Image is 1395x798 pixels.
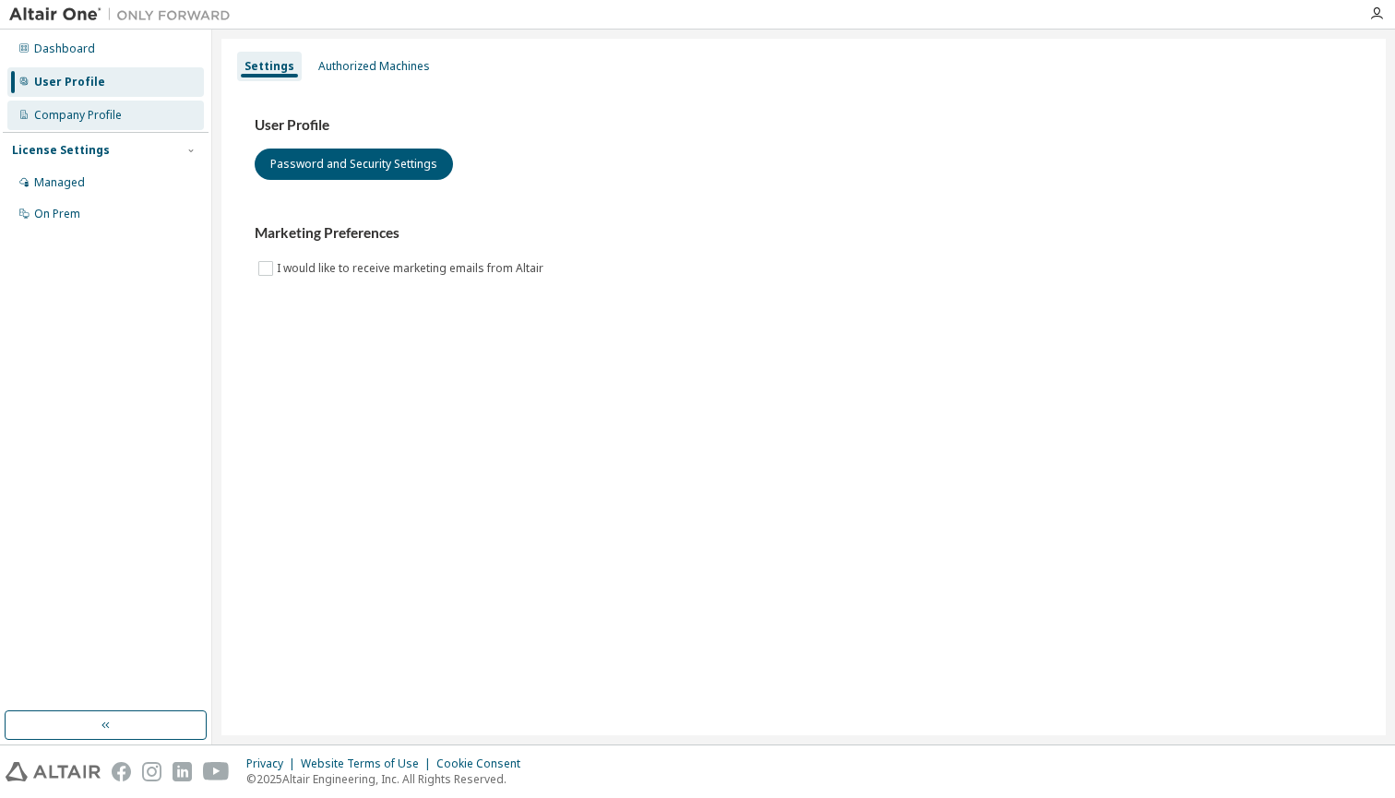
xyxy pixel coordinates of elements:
div: Dashboard [34,42,95,56]
div: Cookie Consent [436,756,531,771]
div: License Settings [12,143,110,158]
img: linkedin.svg [173,762,192,781]
h3: Marketing Preferences [255,224,1353,243]
div: Privacy [246,756,301,771]
div: User Profile [34,75,105,89]
label: I would like to receive marketing emails from Altair [277,257,547,280]
img: facebook.svg [112,762,131,781]
h3: User Profile [255,116,1353,135]
img: youtube.svg [203,762,230,781]
p: © 2025 Altair Engineering, Inc. All Rights Reserved. [246,771,531,787]
img: altair_logo.svg [6,762,101,781]
div: On Prem [34,207,80,221]
div: Authorized Machines [318,59,430,74]
img: Altair One [9,6,240,24]
button: Password and Security Settings [255,149,453,180]
div: Settings [244,59,294,74]
img: instagram.svg [142,762,161,781]
div: Managed [34,175,85,190]
div: Company Profile [34,108,122,123]
div: Website Terms of Use [301,756,436,771]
